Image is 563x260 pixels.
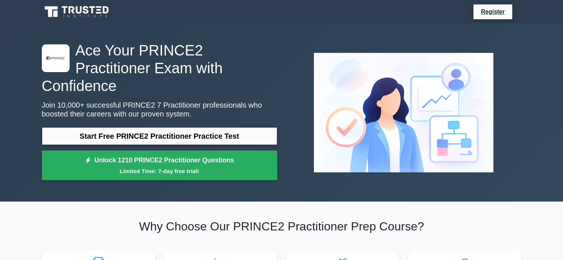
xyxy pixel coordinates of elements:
[42,151,277,180] a: Unlock 1210 PRINCE2 Practitioner QuestionsLimited Time: 7-day free trial!
[42,101,277,118] p: Join 10,000+ successful PRINCE2 7 Practitioner professionals who boosted their careers with our p...
[476,7,509,16] a: Register
[308,47,499,178] img: PRINCE2 7 Practitioner Preview
[42,41,277,95] h1: Ace Your PRINCE2 Practitioner Exam with Confidence
[42,127,277,145] a: Start Free PRINCE2 Practitioner Practice Test
[42,219,522,233] h2: Why Choose Our PRINCE2 Practitioner Prep Course?
[51,167,268,175] small: Limited Time: 7-day free trial!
